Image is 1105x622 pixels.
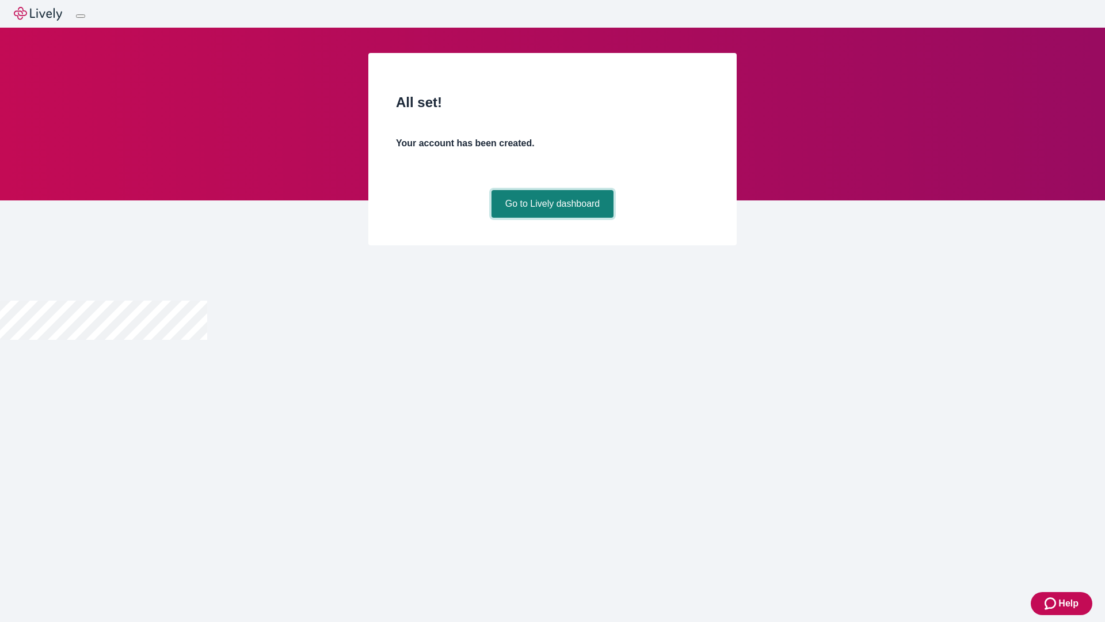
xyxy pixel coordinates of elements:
svg: Zendesk support icon [1045,597,1058,610]
h2: All set! [396,92,709,113]
a: Go to Lively dashboard [491,190,614,218]
img: Lively [14,7,62,21]
button: Zendesk support iconHelp [1031,592,1092,615]
span: Help [1058,597,1079,610]
h4: Your account has been created. [396,136,709,150]
button: Log out [76,14,85,18]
